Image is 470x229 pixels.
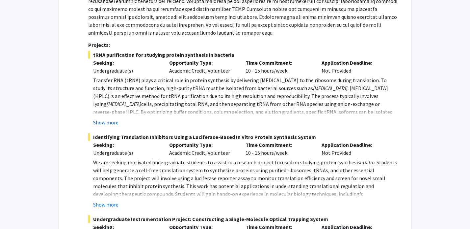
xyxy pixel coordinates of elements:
[317,141,393,157] div: Not Provided
[93,59,160,67] p: Seeking:
[169,59,236,67] p: Opportunity Type:
[93,85,388,107] span: . [MEDICAL_DATA] (HPLC) is an effective method for tRNA purification due to its high resolution a...
[313,85,348,91] em: [MEDICAL_DATA]
[322,59,388,67] p: Application Deadline:
[241,59,317,75] div: 10 - 15 hours/week
[317,59,393,75] div: Not Provided
[93,149,160,157] div: Undergraduate(s)
[322,141,388,149] p: Application Deadline:
[88,215,398,223] span: Undergraduate Instrumentation Project: Constructing a Single-Molecule Optical Trapping System
[88,51,398,59] span: tRNA purification for studying protein synthesis in bacteria
[93,77,387,91] span: Transfer RNA (tRNA) plays a critical role in protein synthesis by delivering [MEDICAL_DATA] to th...
[93,141,160,149] p: Seeking:
[88,133,398,141] span: Identifying Translation Inhibitors Using a Luciferase-Based In Vitro Protein Synthesis System
[241,141,317,157] div: 10 - 15 hours/week
[107,101,141,107] em: [MEDICAL_DATA]
[360,159,375,166] em: in vitro
[5,199,28,224] iframe: Chat
[93,201,118,209] button: Show more
[88,42,110,48] strong: Projects:
[93,118,118,126] button: Show more
[246,141,312,149] p: Time Commitment:
[93,67,160,75] div: Undergraduate(s)
[93,159,360,166] span: We are seeking motivated undergraduate students to assist in a research project focused on studyi...
[164,59,241,75] div: Academic Credit, Volunteer
[93,159,397,197] span: . Students will help generate a cell-free translation system to synthesize proteins using purifie...
[246,59,312,67] p: Time Commitment:
[169,141,236,149] p: Opportunity Type:
[93,101,393,131] span: cells, precipitating total RNA, and then separating tRNA from other RNA species using anion-excha...
[164,141,241,157] div: Academic Credit, Volunteer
